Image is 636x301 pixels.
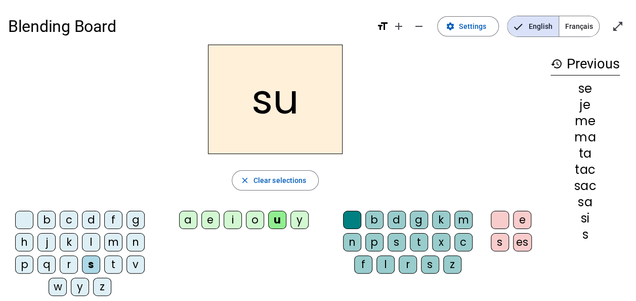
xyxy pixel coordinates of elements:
div: d [388,211,406,229]
div: e [201,211,220,229]
h2: su [208,45,343,154]
mat-icon: settings [446,22,455,31]
div: l [82,233,100,251]
div: tac [550,164,620,176]
div: s [82,255,100,274]
div: e [513,211,531,229]
span: Clear selections [253,174,307,186]
div: f [104,211,122,229]
div: k [60,233,78,251]
div: h [15,233,33,251]
div: g [410,211,428,229]
div: y [71,278,89,296]
div: l [376,255,395,274]
span: Settings [459,20,486,32]
div: m [104,233,122,251]
div: se [550,83,620,95]
span: English [507,16,559,36]
div: me [550,115,620,127]
mat-icon: remove [413,20,425,32]
div: ma [550,131,620,143]
button: Decrease font size [409,16,429,36]
div: f [354,255,372,274]
button: Clear selections [232,170,319,191]
div: t [410,233,428,251]
div: p [15,255,33,274]
div: ta [550,147,620,160]
div: s [421,255,439,274]
div: c [60,211,78,229]
mat-icon: close [240,176,249,185]
mat-icon: format_size [376,20,389,32]
div: n [343,233,361,251]
div: sac [550,180,620,192]
div: es [513,233,532,251]
div: d [82,211,100,229]
mat-button-toggle-group: Language selection [507,16,600,37]
div: g [126,211,145,229]
div: z [443,255,461,274]
button: Increase font size [389,16,409,36]
div: j [37,233,56,251]
mat-icon: history [550,58,563,70]
div: a [179,211,197,229]
div: s [491,233,509,251]
div: je [550,99,620,111]
div: z [93,278,111,296]
div: m [454,211,473,229]
h1: Blending Board [8,10,368,43]
div: t [104,255,122,274]
div: i [224,211,242,229]
div: y [290,211,309,229]
mat-icon: add [393,20,405,32]
div: u [268,211,286,229]
div: c [454,233,473,251]
div: b [37,211,56,229]
div: si [550,212,620,224]
div: p [365,233,384,251]
div: q [37,255,56,274]
div: sa [550,196,620,208]
span: Français [559,16,599,36]
mat-icon: open_in_full [612,20,624,32]
div: s [550,229,620,241]
div: v [126,255,145,274]
div: o [246,211,264,229]
div: w [49,278,67,296]
div: b [365,211,384,229]
div: x [432,233,450,251]
div: r [399,255,417,274]
div: s [388,233,406,251]
button: Settings [437,16,499,36]
div: n [126,233,145,251]
div: r [60,255,78,274]
button: Enter full screen [608,16,628,36]
div: k [432,211,450,229]
h3: Previous [550,53,620,76]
